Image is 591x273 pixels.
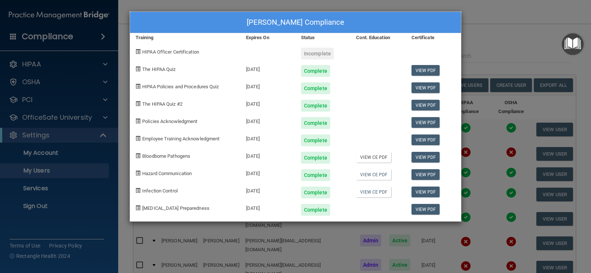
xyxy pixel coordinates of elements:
[240,59,295,77] div: [DATE]
[411,169,440,180] a: View PDF
[411,117,440,128] a: View PDF
[295,33,351,42] div: Status
[411,152,440,163] a: View PDF
[411,82,440,93] a: View PDF
[406,33,461,42] div: Certificate
[301,117,330,129] div: Complete
[142,205,209,211] span: [MEDICAL_DATA] Preparedness
[240,181,295,198] div: [DATE]
[240,77,295,94] div: [DATE]
[411,65,440,76] a: View PDF
[240,129,295,146] div: [DATE]
[142,188,178,194] span: Infection Control
[301,48,334,59] div: Incomplete
[142,136,219,141] span: Employee Training Acknowledgment
[411,187,440,197] a: View PDF
[142,84,219,89] span: HIPAA Policies and Procedures Quiz
[301,82,330,94] div: Complete
[301,152,330,164] div: Complete
[240,33,295,42] div: Expires On
[142,101,182,107] span: The HIPAA Quiz #2
[142,153,190,159] span: Bloodborne Pathogens
[411,134,440,145] a: View PDF
[356,169,391,180] a: View CE PDF
[411,204,440,215] a: View PDF
[301,134,330,146] div: Complete
[351,33,406,42] div: Cont. Education
[356,152,391,163] a: View CE PDF
[240,112,295,129] div: [DATE]
[356,187,391,197] a: View CE PDF
[240,164,295,181] div: [DATE]
[411,100,440,110] a: View PDF
[240,146,295,164] div: [DATE]
[240,94,295,112] div: [DATE]
[142,66,175,72] span: The HIPAA Quiz
[142,119,197,124] span: Policies Acknowledgment
[240,198,295,216] div: [DATE]
[142,49,199,55] span: HIPAA Officer Certification
[130,12,461,33] div: [PERSON_NAME] Compliance
[301,100,330,112] div: Complete
[562,33,584,55] button: Open Resource Center
[142,171,192,176] span: Hazard Communication
[301,65,330,77] div: Complete
[301,187,330,198] div: Complete
[301,169,330,181] div: Complete
[130,33,240,42] div: Training
[301,204,330,216] div: Complete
